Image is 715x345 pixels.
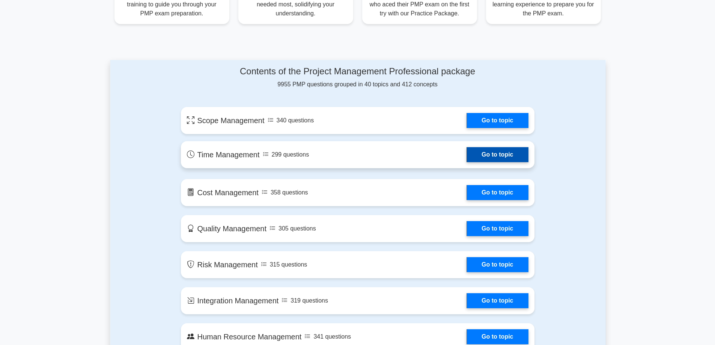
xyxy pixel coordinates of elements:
[467,221,528,236] a: Go to topic
[467,329,528,344] a: Go to topic
[467,147,528,162] a: Go to topic
[181,66,534,77] h4: Contents of the Project Management Professional package
[181,66,534,89] div: 9955 PMP questions grouped in 40 topics and 412 concepts
[467,257,528,272] a: Go to topic
[467,293,528,308] a: Go to topic
[467,113,528,128] a: Go to topic
[467,185,528,200] a: Go to topic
